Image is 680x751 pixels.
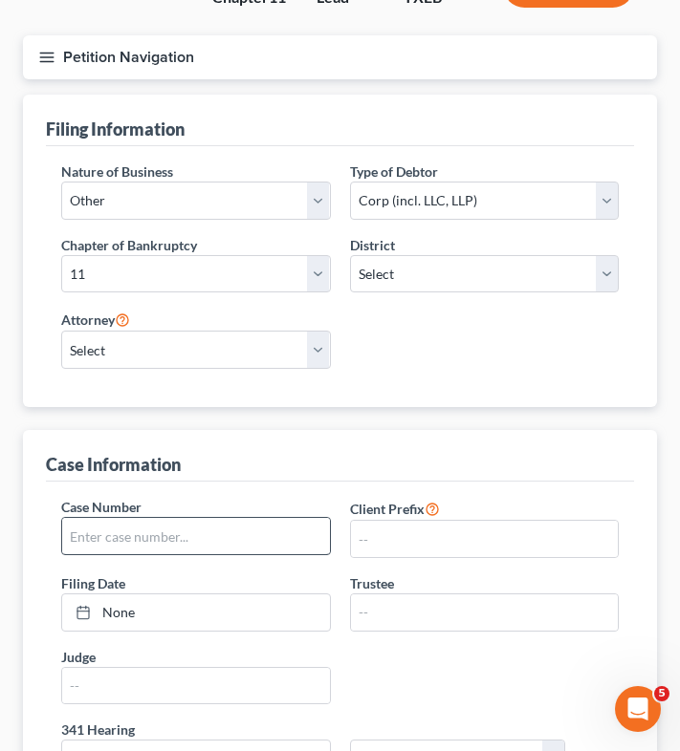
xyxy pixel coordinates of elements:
label: Judge [61,647,96,667]
a: None [62,594,330,631]
label: Client Prefix [350,497,440,520]
div: Filing Information [46,118,185,140]
label: District [350,235,395,255]
label: Chapter of Bankruptcy [61,235,197,255]
input: Enter case number... [62,518,330,554]
label: 341 Hearing [52,719,628,740]
label: Filing Date [61,573,125,593]
span: 5 [654,686,669,701]
label: Trustee [350,573,394,593]
label: Attorney [61,308,130,331]
input: -- [351,594,619,631]
iframe: Intercom live chat [615,686,661,732]
input: -- [62,668,330,704]
label: Type of Debtor [350,161,438,182]
label: Nature of Business [61,161,173,182]
input: -- [351,521,619,557]
div: Case Information [46,453,181,476]
button: Petition Navigation [23,35,657,79]
label: Case Number [61,497,142,517]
